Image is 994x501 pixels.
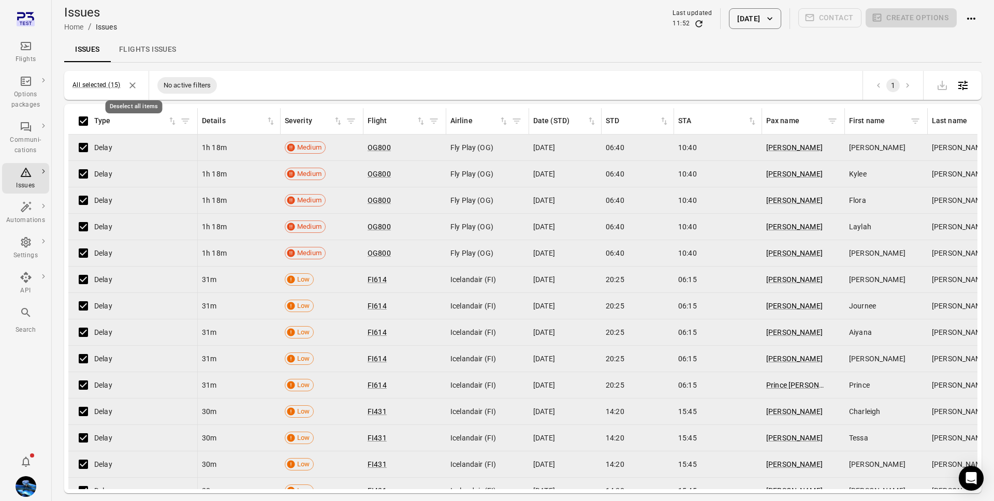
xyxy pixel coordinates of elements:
[94,380,112,390] span: Delay
[606,115,669,127] span: STD
[729,8,781,29] button: [DATE]
[368,328,387,336] a: FI614
[849,380,870,390] span: Prince
[533,274,555,285] span: [DATE]
[673,19,690,29] div: 11:52
[871,79,915,92] nav: pagination navigation
[766,143,823,152] a: [PERSON_NAME]
[94,406,112,417] span: Delay
[678,248,697,258] span: 10:40
[294,222,325,232] span: Medium
[766,487,823,495] a: [PERSON_NAME]
[766,275,823,284] a: [PERSON_NAME]
[678,301,697,311] span: 06:15
[450,115,509,127] div: Sort by airline in ascending order
[673,8,712,19] div: Last updated
[202,406,216,417] span: 30m
[908,113,923,129] button: Filter by pax first name
[932,301,988,311] span: [PERSON_NAME]
[678,142,697,153] span: 10:40
[16,451,36,472] button: Notifications
[798,8,862,29] span: Sending communications is not supported when all items are selected
[125,78,140,93] button: Deselect all items
[766,302,823,310] a: [PERSON_NAME]
[368,196,391,204] a: OG800
[766,170,823,178] a: [PERSON_NAME]
[766,115,825,127] div: Pax name
[606,115,669,127] div: Sort by STA in ascending order
[606,327,624,337] span: 20:25
[368,143,391,152] a: OG800
[678,222,697,232] span: 10:40
[450,301,496,311] span: Icelandair (FI)
[606,301,624,311] span: 20:25
[94,327,112,337] span: Delay
[450,274,496,285] span: Icelandair (FI)
[959,466,984,491] div: Open Intercom Messenger
[6,90,45,110] div: Options packages
[94,248,112,258] span: Delay
[849,115,908,127] div: First name
[202,222,227,232] span: 1h 18m
[94,485,112,496] span: Delay
[294,485,313,496] span: Low
[111,37,185,62] a: Flights issues
[64,37,982,62] nav: Local navigation
[368,434,387,442] a: FI431
[450,459,496,469] span: Icelandair (FI)
[2,198,49,229] a: Automations
[64,4,117,21] h1: Issues
[2,37,49,68] a: Flights
[849,142,905,153] span: [PERSON_NAME]
[766,460,823,468] a: [PERSON_NAME]
[94,169,112,179] span: Delay
[94,142,112,153] span: Delay
[202,274,216,285] span: 31m
[849,248,905,258] span: [PERSON_NAME]
[533,115,597,127] div: Sort by date (STA) in ascending order
[606,115,659,127] div: STD
[368,355,387,363] a: FI614
[606,274,624,285] span: 20:25
[202,433,216,443] span: 30m
[849,327,872,337] span: Aiyana
[533,459,555,469] span: [DATE]
[606,142,624,153] span: 06:40
[533,485,555,496] span: [DATE]
[953,75,973,96] button: Open table configuration
[450,115,499,127] div: Airline
[368,115,426,127] div: Sort by flight in ascending order
[766,196,823,204] a: [PERSON_NAME]
[533,195,555,205] span: [DATE]
[294,433,313,443] span: Low
[678,433,697,443] span: 15:45
[202,195,227,205] span: 1h 18m
[2,72,49,113] a: Options packages
[294,327,313,337] span: Low
[886,79,900,92] button: page 1
[72,80,121,91] span: All items that match the given filters have been selected
[6,325,45,335] div: Search
[533,169,555,179] span: [DATE]
[766,249,823,257] a: [PERSON_NAME]
[88,21,92,33] li: /
[368,115,416,127] div: Flight
[450,142,493,153] span: Fly Play (OG)
[533,248,555,258] span: [DATE]
[450,380,496,390] span: Icelandair (FI)
[450,169,493,179] span: Fly Play (OG)
[285,115,333,127] div: Severity
[6,181,45,191] div: Issues
[202,353,216,364] span: 31m
[94,433,112,443] span: Delay
[294,195,325,205] span: Medium
[961,8,982,29] button: Actions
[606,222,624,232] span: 06:40
[533,353,555,364] span: [DATE]
[294,353,313,364] span: Low
[678,327,697,337] span: 06:15
[6,250,45,261] div: Settings
[849,433,868,443] span: Tessa
[368,407,387,416] a: FI431
[678,195,697,205] span: 10:40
